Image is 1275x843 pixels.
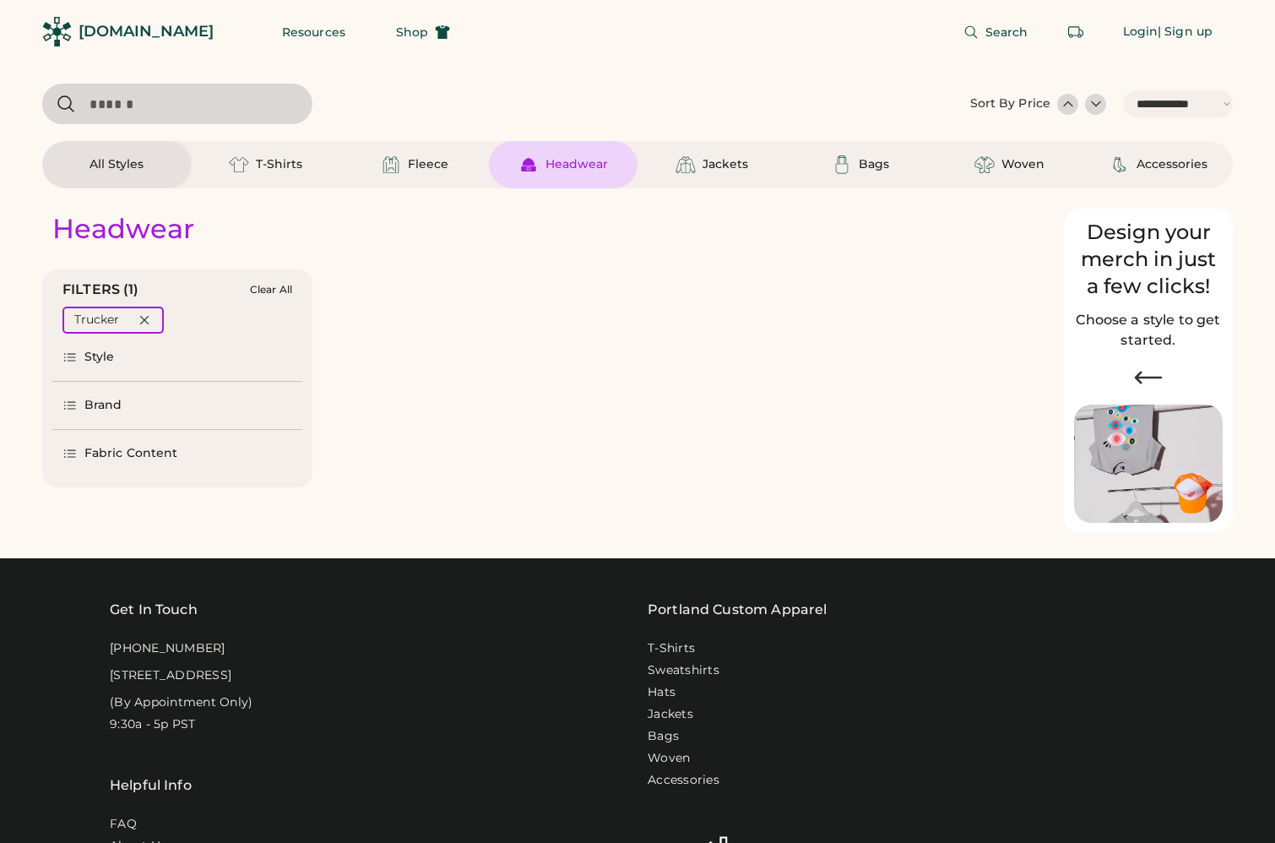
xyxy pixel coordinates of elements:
[84,445,177,462] div: Fabric Content
[62,280,139,300] div: FILTERS (1)
[943,15,1049,49] button: Search
[648,750,690,767] a: Woven
[110,694,252,711] div: (By Appointment Only)
[648,600,827,620] a: Portland Custom Apparel
[229,155,249,175] img: T-Shirts Icon
[675,155,696,175] img: Jackets Icon
[381,155,401,175] img: Fleece Icon
[518,155,539,175] img: Headwear Icon
[79,21,214,42] div: [DOMAIN_NAME]
[256,156,302,173] div: T-Shirts
[110,640,225,657] div: [PHONE_NUMBER]
[1123,24,1158,41] div: Login
[110,816,137,833] a: FAQ
[110,667,231,684] div: [STREET_ADDRESS]
[52,212,194,246] div: Headwear
[1059,15,1093,49] button: Retrieve an order
[84,397,122,414] div: Brand
[1074,219,1223,300] div: Design your merch in just a few clicks!
[648,706,693,723] a: Jackets
[396,26,428,38] span: Shop
[703,156,748,173] div: Jackets
[250,284,292,296] div: Clear All
[1074,405,1223,524] img: Image of Lisa Congdon Eye Print on T-Shirt and Hat
[1001,156,1044,173] div: Woven
[648,662,719,679] a: Sweatshirts
[1137,156,1207,173] div: Accessories
[74,312,119,329] div: Trucker
[84,349,115,366] div: Style
[1158,24,1213,41] div: | Sign up
[648,772,719,789] a: Accessories
[648,640,695,657] a: T-Shirts
[985,26,1028,38] span: Search
[648,684,675,701] a: Hats
[648,728,679,745] a: Bags
[974,155,995,175] img: Woven Icon
[110,600,198,620] div: Get In Touch
[545,156,608,173] div: Headwear
[90,156,144,173] div: All Styles
[376,15,470,49] button: Shop
[110,716,196,733] div: 9:30a - 5p PST
[859,156,889,173] div: Bags
[832,155,852,175] img: Bags Icon
[262,15,366,49] button: Resources
[1074,310,1223,351] h2: Choose a style to get started.
[42,17,72,46] img: Rendered Logo - Screens
[408,156,448,173] div: Fleece
[1110,155,1130,175] img: Accessories Icon
[110,775,192,796] div: Helpful Info
[970,95,1050,112] div: Sort By Price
